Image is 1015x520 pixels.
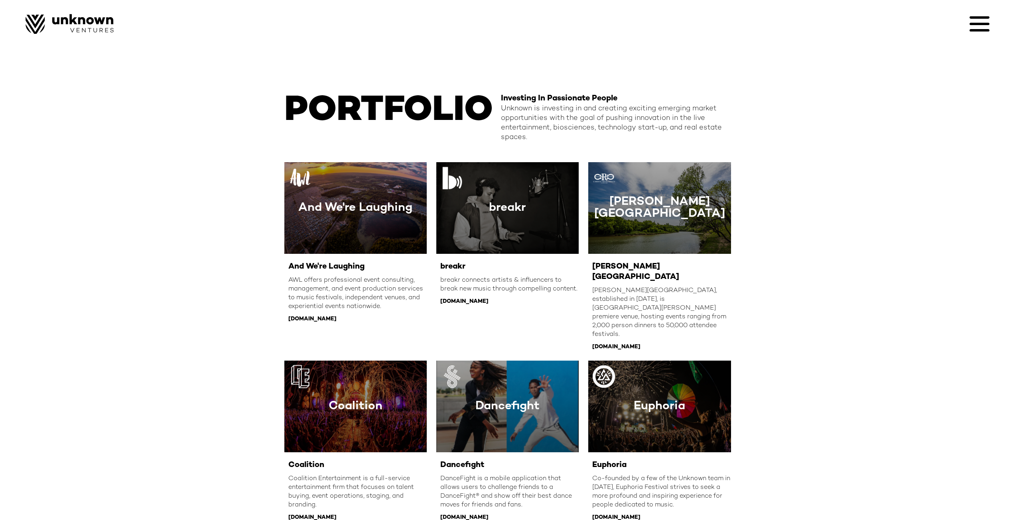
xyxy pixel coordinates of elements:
a: breakrbreakrbreakr connects artists & influencers to break new music through compelling content.[... [436,162,579,306]
div: And We're Laughing [298,202,412,214]
div: AWL offers professional event consulting, management, and event production services to music fest... [288,276,427,311]
div: [PERSON_NAME][GEOGRAPHIC_DATA] [594,196,725,220]
a: [PERSON_NAME][GEOGRAPHIC_DATA][PERSON_NAME][GEOGRAPHIC_DATA][PERSON_NAME][GEOGRAPHIC_DATA], estab... [588,162,731,351]
div: [PERSON_NAME][GEOGRAPHIC_DATA], established in [DATE], is [GEOGRAPHIC_DATA][PERSON_NAME] premiere... [592,286,731,339]
div: Euphoria [592,460,731,471]
div: [DOMAIN_NAME] [288,315,427,323]
div: DanceFight is a mobile application that allows users to challenge friends to a DanceFight® and sh... [440,475,579,510]
div: Dancefight [440,460,579,471]
div: breakr connects artists & influencers to break new music through compelling content. [440,276,579,294]
div: [PERSON_NAME][GEOGRAPHIC_DATA] [592,262,731,283]
div: And We're Laughing [288,262,427,272]
div: Co-founded by a few of the Unknown team in [DATE], Euphoria Festival strives to seek a more profo... [592,475,731,510]
div: Coalition Entertainment is a full-service entertainment firm that focuses on talent buying, event... [288,475,427,510]
div: breakr [440,262,579,272]
div: breakr [489,202,526,214]
div: [DOMAIN_NAME] [440,298,579,306]
img: Image of Unknown Ventures Logo. [26,14,114,34]
h1: PORTFOLIO [284,94,493,142]
strong: Investing In Passionate People [501,94,617,103]
div: Coalition [329,400,382,412]
div: Unknown is investing in and creating exciting emerging market opportunities with the goal of push... [501,104,731,142]
div: [DOMAIN_NAME] [592,343,731,351]
div: Dancefight [475,400,540,412]
div: Euphoria [634,400,685,412]
div: Coalition [288,460,427,471]
a: And We're LaughingAnd We're LaughingAWL offers professional event consulting, management, and eve... [284,162,427,323]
